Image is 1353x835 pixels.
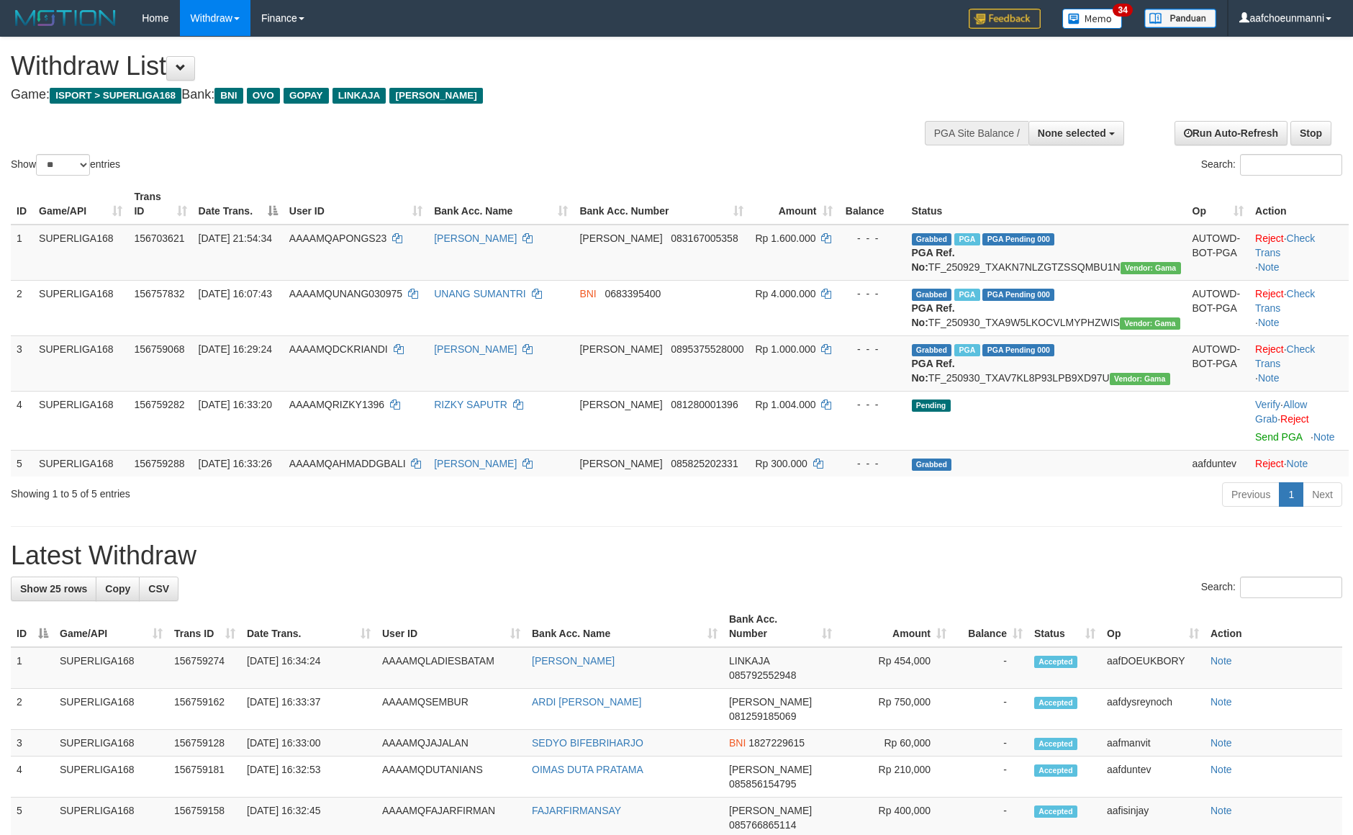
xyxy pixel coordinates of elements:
td: 156759128 [168,730,241,757]
button: None selected [1028,121,1124,145]
span: Copy 0895375528000 to clipboard [671,343,743,355]
th: Date Trans.: activate to sort column ascending [241,606,376,647]
th: Status [906,184,1187,225]
td: aafdysreynoch [1101,689,1205,730]
td: SUPERLIGA168 [33,335,128,391]
span: Copy 085766865114 to clipboard [729,819,796,831]
h1: Withdraw List [11,52,887,81]
a: Note [1258,372,1280,384]
td: SUPERLIGA168 [33,391,128,450]
span: 34 [1113,4,1132,17]
b: PGA Ref. No: [912,247,955,273]
th: Op: activate to sort column ascending [1187,184,1250,225]
span: Accepted [1034,764,1077,777]
a: [PERSON_NAME] [434,343,517,355]
a: Note [1211,737,1232,749]
a: Reject [1255,343,1284,355]
td: - [952,647,1028,689]
span: [PERSON_NAME] [579,233,662,244]
th: Balance [838,184,906,225]
td: 2 [11,280,33,335]
span: Copy 0683395400 to clipboard [605,288,661,299]
span: [DATE] 16:33:20 [199,399,272,410]
a: Copy [96,577,140,601]
span: [PERSON_NAME] [389,88,482,104]
td: Rp 60,000 [838,730,952,757]
div: - - - [844,286,900,301]
td: · [1249,450,1349,477]
span: GOPAY [284,88,329,104]
span: 156759288 [134,458,184,469]
a: ARDI [PERSON_NAME] [532,696,641,708]
span: PGA Pending [982,289,1054,301]
span: [DATE] 16:33:26 [199,458,272,469]
img: Feedback.jpg [969,9,1041,29]
img: panduan.png [1144,9,1216,28]
span: 156759068 [134,343,184,355]
b: PGA Ref. No: [912,302,955,328]
a: [PERSON_NAME] [532,655,615,667]
td: aafduntev [1187,450,1250,477]
a: FAJARFIRMANSAY [532,805,621,816]
span: Accepted [1034,805,1077,818]
a: Note [1211,764,1232,775]
a: Reject [1280,413,1309,425]
td: · · [1249,335,1349,391]
span: Grabbed [912,233,952,245]
td: aafDOEUKBORY [1101,647,1205,689]
td: SUPERLIGA168 [33,225,128,281]
a: Allow Grab [1255,399,1307,425]
td: 4 [11,391,33,450]
a: Send PGA [1255,431,1302,443]
input: Search: [1240,154,1342,176]
a: Reject [1255,233,1284,244]
a: Note [1211,805,1232,816]
a: [PERSON_NAME] [434,233,517,244]
span: BNI [729,737,746,749]
th: Trans ID: activate to sort column ascending [168,606,241,647]
a: Note [1211,655,1232,667]
h1: Latest Withdraw [11,541,1342,570]
th: Date Trans.: activate to sort column descending [193,184,284,225]
th: Bank Acc. Number: activate to sort column ascending [723,606,838,647]
td: · · [1249,391,1349,450]
td: AAAAMQSEMBUR [376,689,526,730]
span: ISPORT > SUPERLIGA168 [50,88,181,104]
span: Marked by aafsoumeymey [954,344,979,356]
span: 156757832 [134,288,184,299]
span: CSV [148,583,169,595]
span: Marked by aafsoycanthlai [954,289,979,301]
a: 1 [1279,482,1303,507]
a: RIZKY SAPUTR [434,399,507,410]
td: AAAAMQJAJALAN [376,730,526,757]
span: [PERSON_NAME] [729,764,812,775]
td: SUPERLIGA168 [54,757,168,798]
span: Copy 1827229615 to clipboard [748,737,805,749]
a: Stop [1290,121,1331,145]
span: Show 25 rows [20,583,87,595]
td: · · [1249,280,1349,335]
td: aafmanvit [1101,730,1205,757]
span: [PERSON_NAME] [579,458,662,469]
span: Grabbed [912,459,952,471]
td: · · [1249,225,1349,281]
td: Rp 210,000 [838,757,952,798]
span: [PERSON_NAME] [579,343,662,355]
span: PGA Pending [982,344,1054,356]
td: Rp 750,000 [838,689,952,730]
img: Button%20Memo.svg [1062,9,1123,29]
th: Bank Acc. Number: activate to sort column ascending [574,184,749,225]
span: Copy 081280001396 to clipboard [671,399,738,410]
div: - - - [844,342,900,356]
a: Note [1258,261,1280,273]
td: AAAAMQLADIESBATAM [376,647,526,689]
img: MOTION_logo.png [11,7,120,29]
span: Marked by aafchhiseyha [954,233,979,245]
span: Copy [105,583,130,595]
th: ID [11,184,33,225]
td: SUPERLIGA168 [33,450,128,477]
span: Grabbed [912,289,952,301]
td: AAAAMQDUTANIANS [376,757,526,798]
span: Copy 085792552948 to clipboard [729,669,796,681]
th: User ID: activate to sort column ascending [284,184,428,225]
